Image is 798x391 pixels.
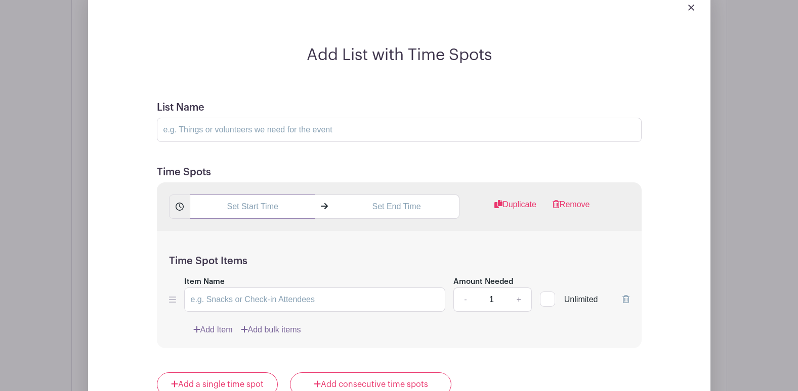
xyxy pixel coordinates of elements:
a: Add bulk items [241,324,301,336]
label: Amount Needed [453,276,513,288]
img: close_button-5f87c8562297e5c2d7936805f587ecaba9071eb48480494691a3f1689db116b3.svg [688,5,694,11]
h2: Add List with Time Spots [145,45,654,65]
a: + [506,287,531,312]
input: Set End Time [334,194,459,219]
a: Remove [553,199,590,219]
span: Unlimited [564,295,598,304]
h5: Time Spot Items [169,255,629,267]
h5: Time Spots [157,166,642,178]
input: e.g. Snacks or Check-in Attendees [184,287,446,312]
a: Duplicate [494,199,536,219]
input: Set Start Time [190,194,315,219]
a: Add Item [193,324,233,336]
a: - [453,287,477,312]
label: List Name [157,102,204,114]
label: Item Name [184,276,225,288]
input: e.g. Things or volunteers we need for the event [157,118,642,142]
